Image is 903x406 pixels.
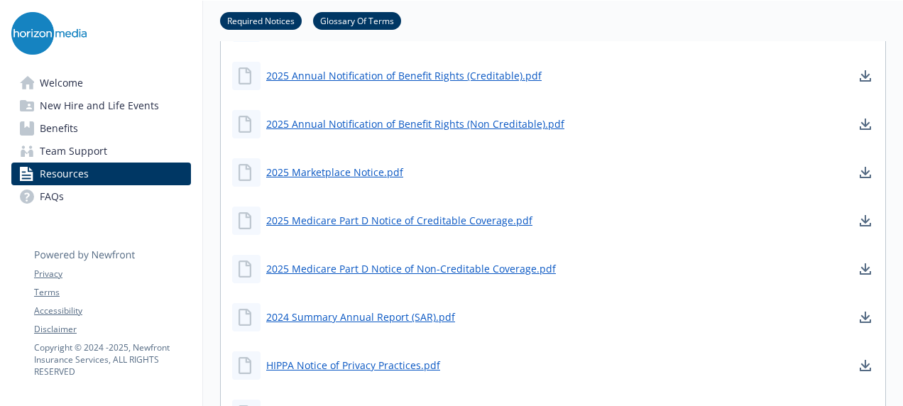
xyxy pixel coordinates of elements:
a: 2024 Summary Annual Report (SAR).pdf [266,309,455,324]
a: Disclaimer [34,323,190,336]
span: Team Support [40,140,107,163]
a: 2025 Annual Notification of Benefit Rights (Non Creditable).pdf [266,116,564,131]
a: 2025 Annual Notification of Benefit Rights (Creditable).pdf [266,68,542,83]
a: Benefits [11,117,191,140]
a: download document [857,212,874,229]
a: Glossary Of Terms [313,13,401,27]
a: Team Support [11,140,191,163]
a: Privacy [34,268,190,280]
a: download document [857,309,874,326]
span: FAQs [40,185,64,208]
a: Resources [11,163,191,185]
a: download document [857,67,874,84]
a: 2025 Marketplace Notice.pdf [266,165,403,180]
span: Welcome [40,72,83,94]
a: download document [857,357,874,374]
a: HIPPA Notice of Privacy Practices.pdf [266,358,440,373]
span: New Hire and Life Events [40,94,159,117]
a: Required Notices [220,13,302,27]
span: Resources [40,163,89,185]
a: download document [857,260,874,278]
a: FAQs [11,185,191,208]
a: New Hire and Life Events [11,94,191,117]
a: download document [857,164,874,181]
span: Benefits [40,117,78,140]
a: Welcome [11,72,191,94]
a: download document [857,116,874,133]
p: Copyright © 2024 - 2025 , Newfront Insurance Services, ALL RIGHTS RESERVED [34,341,190,378]
a: Terms [34,286,190,299]
a: 2025 Medicare Part D Notice of Non-Creditable Coverage.pdf [266,261,556,276]
a: Accessibility [34,304,190,317]
a: 2025 Medicare Part D Notice of Creditable Coverage.pdf [266,213,532,228]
